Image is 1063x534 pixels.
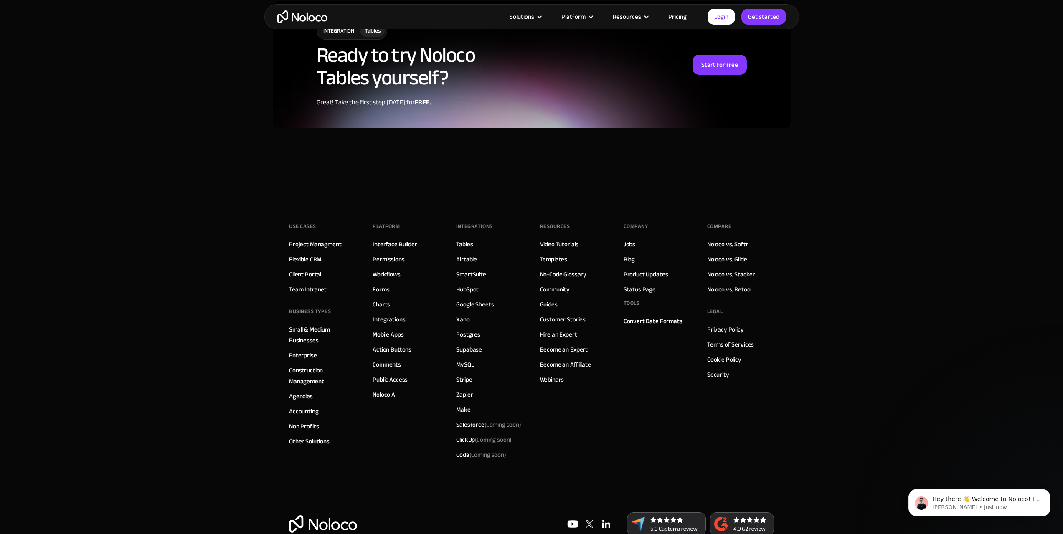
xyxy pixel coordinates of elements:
a: Video Tutorials [540,239,579,250]
div: ClickUp [456,434,512,445]
a: Construction Management [289,365,356,387]
a: Convert Date Formats [624,316,682,326]
div: Compare [707,220,732,233]
a: Supabase [456,344,482,355]
a: Flexible CRM [289,254,321,265]
div: Use Cases [289,220,316,233]
a: Zapier [456,389,473,400]
a: home [277,10,327,23]
a: Other Solutions [289,436,330,447]
a: Terms of Services [707,339,754,350]
span: (Coming soon) [485,419,521,430]
div: Coda [456,449,506,460]
a: Webinars [540,374,564,385]
h2: Ready to try Noloco Tables yourself? [317,44,475,89]
a: Noloco vs. Softr [707,239,748,250]
a: Login [708,9,735,25]
a: Become an Expert [540,344,588,355]
span: (Coming soon) [469,449,506,461]
div: Company [624,220,648,233]
a: Non Profits [289,421,319,432]
a: Privacy Policy [707,324,744,335]
div: Tools [624,297,640,309]
a: Start for free [693,55,747,75]
a: Status Page [624,284,656,295]
a: Permissions [373,254,404,265]
a: Postgres [456,329,480,340]
a: Customer Stories [540,314,586,325]
a: Tables [456,239,473,250]
a: Accounting [289,406,319,417]
a: Agencies [289,391,313,402]
a: Pricing [658,11,697,22]
a: Interface Builder [373,239,417,250]
iframe: Intercom notifications message [896,471,1063,530]
a: Cookie Policy [707,354,741,365]
a: No-Code Glossary [540,269,587,280]
a: SmartSuite [456,269,486,280]
a: Enterprise [289,350,317,361]
div: Salesforce [456,419,521,430]
a: Make [456,404,470,415]
a: Templates [540,254,568,265]
div: Platform [373,220,400,233]
a: Team Intranet [289,284,327,295]
a: Workflows [373,269,401,280]
a: Noloco vs. Stacker [707,269,755,280]
a: Comments [373,359,401,370]
a: Public Access [373,374,408,385]
a: Noloco AI [373,389,397,400]
a: Noloco vs. Retool [707,284,751,295]
a: Xano [456,314,469,325]
a: MySQL [456,359,474,370]
a: Mobile Apps [373,329,403,340]
a: Security [707,369,729,380]
a: Become an Affiliate [540,359,591,370]
div: Great! Take the first step [DATE] for [317,97,475,107]
a: Blog [624,254,635,265]
a: Community [540,284,570,295]
div: Solutions [499,11,551,22]
div: Platform [551,11,602,22]
a: Hire an Expert [540,329,577,340]
div: Solutions [510,11,534,22]
a: Forms [373,284,389,295]
div: Start for free [701,59,738,70]
div: Legal [707,305,723,318]
div: BUSINESS TYPES [289,305,331,318]
a: Guides [540,299,558,310]
a: HubSpot [456,284,479,295]
a: Project Managment [289,239,341,250]
a: Noloco vs. Glide [707,254,747,265]
a: Google Sheets [456,299,494,310]
a: Jobs [624,239,635,250]
a: Small & Medium Businesses [289,324,356,346]
a: Get started [741,9,786,25]
div: Resources [540,220,570,233]
a: Charts [373,299,390,310]
a: Action Buttons [373,344,411,355]
div: Resources [613,11,641,22]
div: INTEGRATIONS [456,220,492,233]
div: Platform [561,11,586,22]
div: Resources [602,11,658,22]
a: Client Portal [289,269,321,280]
strong: FREE. [415,96,431,109]
a: Stripe [456,374,472,385]
a: Airtable [456,254,477,265]
a: Integrations [373,314,405,325]
span: (Coming soon) [475,434,512,445]
a: Product Updates [624,269,668,280]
